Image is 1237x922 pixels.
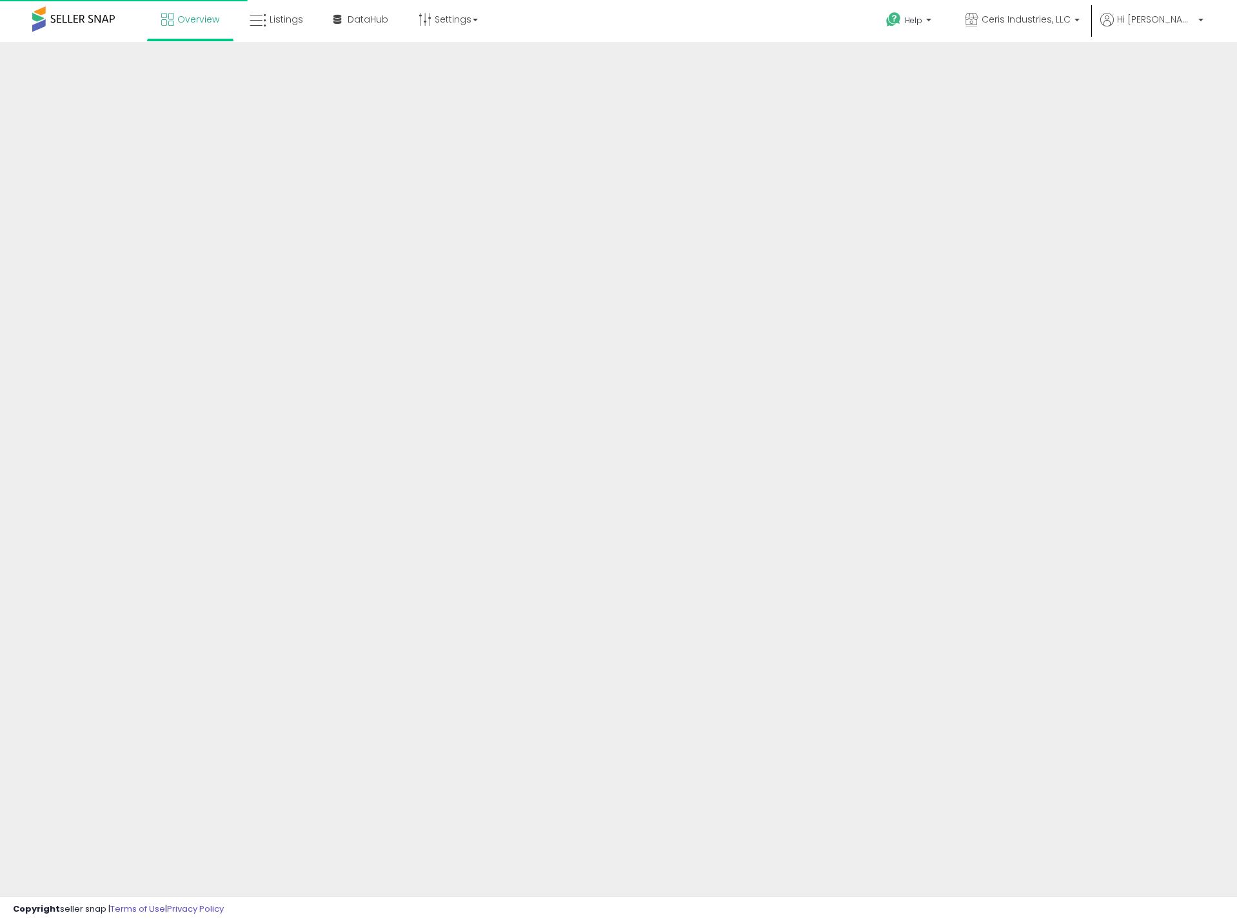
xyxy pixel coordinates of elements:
[886,12,902,28] i: Get Help
[1117,13,1194,26] span: Hi [PERSON_NAME]
[1100,13,1203,42] a: Hi [PERSON_NAME]
[982,13,1071,26] span: Ceris Industries, LLC
[348,13,388,26] span: DataHub
[905,15,922,26] span: Help
[270,13,303,26] span: Listings
[177,13,219,26] span: Overview
[876,2,944,42] a: Help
